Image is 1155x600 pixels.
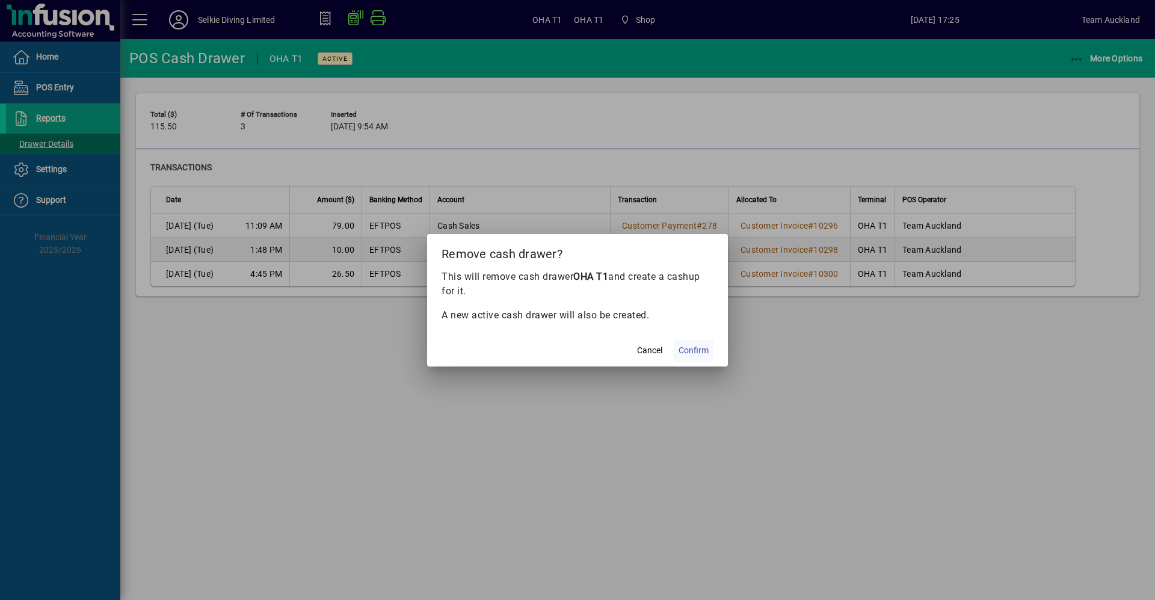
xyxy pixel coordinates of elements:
[427,234,728,269] h2: Remove cash drawer?
[442,270,713,298] p: This will remove cash drawer and create a cashup for it.
[442,308,713,323] p: A new active cash drawer will also be created.
[674,340,713,362] button: Confirm
[630,340,669,362] button: Cancel
[679,344,709,357] span: Confirm
[637,344,662,357] span: Cancel
[573,271,608,282] b: OHA T1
